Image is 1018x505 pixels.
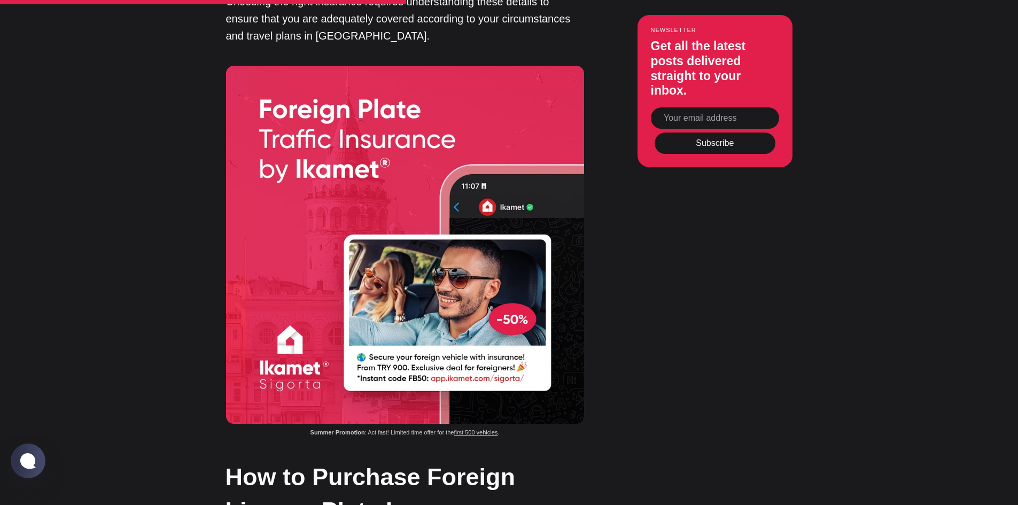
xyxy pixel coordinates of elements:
strong: Summer Promotion [310,429,365,436]
img: Summer Promotion: Act fast! Limited time offer for the first 500 vehicles. [226,66,584,424]
h3: Get all the latest posts delivered straight to your inbox. [651,39,779,98]
span: : Act fast! Limited time offer for the [365,429,454,436]
button: Subscribe [655,133,775,154]
span: . [498,429,499,436]
input: Your email address [651,107,779,129]
a: first 500 vehicles [454,429,498,436]
small: Newsletter [651,27,779,33]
